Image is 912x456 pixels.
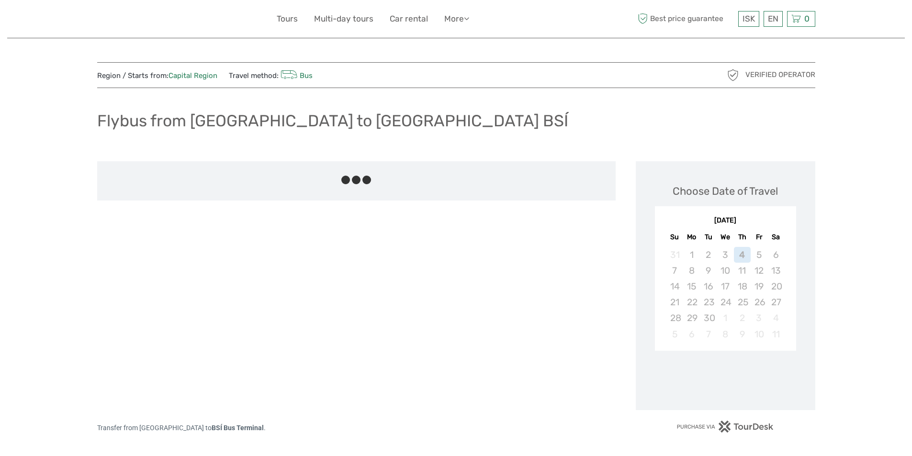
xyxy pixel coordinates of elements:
div: Loading... [722,376,729,382]
a: Bus [279,71,313,80]
span: . [264,424,266,432]
div: Not available Wednesday, October 8th, 2025 [717,326,733,342]
div: Mo [683,231,700,244]
div: Not available Tuesday, October 7th, 2025 [700,326,717,342]
div: Not available Saturday, October 4th, 2025 [767,310,784,326]
span: Best price guarantee [636,11,736,27]
div: Not available Saturday, September 13th, 2025 [767,263,784,278]
div: Not available Wednesday, September 17th, 2025 [717,278,733,294]
div: We [717,231,733,244]
a: Tours [277,12,298,26]
div: Not available Saturday, September 6th, 2025 [767,247,784,263]
div: Not available Thursday, October 9th, 2025 [734,326,751,342]
div: Not available Friday, September 26th, 2025 [751,294,767,310]
div: Not available Sunday, September 7th, 2025 [666,263,683,278]
div: Not available Wednesday, September 3rd, 2025 [717,247,733,263]
div: Not available Wednesday, October 1st, 2025 [717,310,733,326]
span: Transfer from [GEOGRAPHIC_DATA] to [97,424,212,432]
img: 579-c3ad521b-b2e6-4e2f-ac42-c21f71cf5781_logo_small.jpg [97,7,154,31]
span: Region / Starts from: [97,71,217,81]
div: Not available Monday, October 6th, 2025 [683,326,700,342]
div: Not available Wednesday, September 24th, 2025 [717,294,733,310]
div: Not available Monday, September 8th, 2025 [683,263,700,278]
div: Not available Tuesday, September 16th, 2025 [700,278,717,294]
div: Not available Monday, September 22nd, 2025 [683,294,700,310]
div: Th [734,231,751,244]
div: Not available Thursday, September 18th, 2025 [734,278,751,294]
div: month 2025-09 [658,247,793,342]
div: Not available Sunday, September 14th, 2025 [666,278,683,294]
div: Not available Sunday, September 28th, 2025 [666,310,683,326]
h1: Flybus from [GEOGRAPHIC_DATA] to [GEOGRAPHIC_DATA] BSÍ [97,111,568,131]
span: ISK [743,14,755,23]
div: Not available Monday, September 29th, 2025 [683,310,700,326]
div: Not available Tuesday, September 30th, 2025 [700,310,717,326]
span: Verified Operator [745,70,815,80]
span: Travel method: [229,68,313,82]
div: Not available Saturday, September 20th, 2025 [767,278,784,294]
div: Choose Date of Travel [673,184,778,199]
div: Not available Friday, October 10th, 2025 [751,326,767,342]
div: EN [764,11,783,27]
div: Su [666,231,683,244]
img: verified_operator_grey_128.png [725,67,741,83]
div: Not available Saturday, October 11th, 2025 [767,326,784,342]
span: 0 [803,14,811,23]
a: Car rental [390,12,428,26]
div: Not available Thursday, October 2nd, 2025 [734,310,751,326]
div: Not available Tuesday, September 9th, 2025 [700,263,717,278]
div: Not available Wednesday, September 10th, 2025 [717,263,733,278]
div: Not available Friday, September 12th, 2025 [751,263,767,278]
div: Not available Thursday, September 25th, 2025 [734,294,751,310]
a: More [444,12,469,26]
div: Tu [700,231,717,244]
div: Sa [767,231,784,244]
div: Not available Sunday, October 5th, 2025 [666,326,683,342]
div: Not available Thursday, September 11th, 2025 [734,263,751,278]
div: Not available Sunday, August 31st, 2025 [666,247,683,263]
div: Not available Tuesday, September 23rd, 2025 [700,294,717,310]
div: [DATE] [655,216,796,226]
div: Not available Sunday, September 21st, 2025 [666,294,683,310]
a: Capital Region [169,71,217,80]
div: Not available Monday, September 1st, 2025 [683,247,700,263]
div: Not available Thursday, September 4th, 2025 [734,247,751,263]
img: PurchaseViaTourDesk.png [676,421,774,433]
div: Not available Monday, September 15th, 2025 [683,278,700,294]
div: Not available Friday, September 19th, 2025 [751,278,767,294]
div: Not available Tuesday, September 2nd, 2025 [700,247,717,263]
div: Not available Friday, October 3rd, 2025 [751,310,767,326]
a: Multi-day tours [314,12,373,26]
div: Not available Friday, September 5th, 2025 [751,247,767,263]
span: BSÍ Bus Terminal [212,424,264,432]
div: Not available Saturday, September 27th, 2025 [767,294,784,310]
div: Fr [751,231,767,244]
